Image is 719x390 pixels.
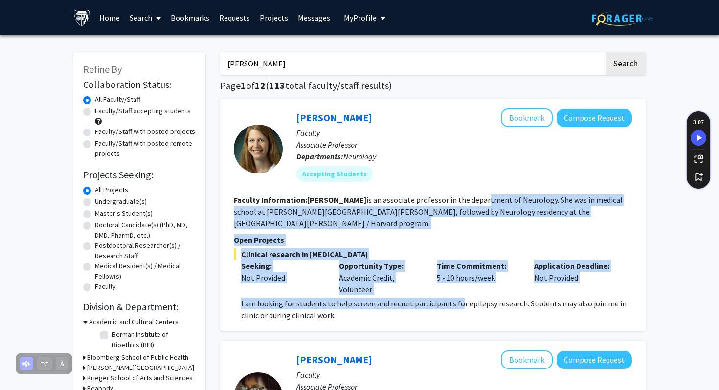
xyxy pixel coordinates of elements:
label: Faculty/Staff with posted projects [95,127,195,137]
span: Clinical research in [MEDICAL_DATA] [234,248,632,260]
button: Add Emily Johnson to Bookmarks [501,108,553,127]
p: I am looking for students to help screen and recruit participants for epilepsy research. Students... [241,298,632,321]
span: Neurology [343,152,376,161]
fg-read-more: is an associate professor in the department of Neurology. She was in medical school at [PERSON_NA... [234,195,623,228]
p: Seeking: [241,260,324,272]
p: Open Projects [234,234,632,246]
button: Add Jessica Marie Johnson to Bookmarks [501,350,553,369]
a: Home [94,0,125,35]
button: Compose Request to Emily Johnson [557,109,632,127]
label: Faculty [95,282,116,292]
h3: Academic and Cultural Centers [89,317,179,327]
button: Compose Request to Jessica Marie Johnson [557,351,632,369]
input: Search Keywords [220,52,604,75]
h3: Krieger School of Arts and Sciences [87,373,193,383]
div: Not Provided [527,260,625,295]
h3: Bloomberg School of Public Health [87,352,188,363]
a: Search [125,0,166,35]
p: Time Commitment: [437,260,520,272]
label: All Projects [95,185,128,195]
label: Faculty/Staff with posted remote projects [95,138,196,159]
b: Faculty Information: [234,195,307,205]
h2: Projects Seeking: [83,169,196,181]
a: Bookmarks [166,0,214,35]
b: [PERSON_NAME] [307,195,366,205]
h1: Page of ( total faculty/staff results) [220,80,646,91]
h3: [PERSON_NAME][GEOGRAPHIC_DATA] [87,363,194,373]
img: ForagerOne Logo [592,11,653,26]
span: 113 [269,79,285,91]
iframe: Chat [7,346,42,383]
label: Faculty/Staff accepting students [95,106,191,116]
a: [PERSON_NAME] [296,353,372,366]
p: Application Deadline: [534,260,617,272]
span: My Profile [344,13,377,22]
p: Faculty [296,127,632,139]
p: Associate Professor [296,139,632,151]
span: Refine By [83,63,122,75]
label: Medical Resident(s) / Medical Fellow(s) [95,261,196,282]
img: Johns Hopkins University Logo [73,9,90,26]
button: Search [606,52,646,75]
div: Not Provided [241,272,324,283]
div: Academic Credit, Volunteer [332,260,429,295]
mat-chip: Accepting Students [296,166,373,182]
a: [PERSON_NAME] [296,111,372,124]
b: Departments: [296,152,343,161]
label: Doctoral Candidate(s) (PhD, MD, DMD, PharmD, etc.) [95,220,196,240]
p: Opportunity Type: [339,260,422,272]
div: 5 - 10 hours/week [429,260,527,295]
label: Postdoctoral Researcher(s) / Research Staff [95,240,196,261]
label: Master's Student(s) [95,208,153,218]
label: Berman Institute of Bioethics (BIB) [112,329,193,350]
p: Faculty [296,369,632,381]
a: Requests [214,0,255,35]
span: 1 [241,79,246,91]
h2: Collaboration Status: [83,79,196,90]
label: All Faculty/Staff [95,94,140,105]
a: Projects [255,0,293,35]
a: Messages [293,0,335,35]
h2: Division & Department: [83,301,196,313]
span: 12 [255,79,266,91]
label: Undergraduate(s) [95,196,147,207]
